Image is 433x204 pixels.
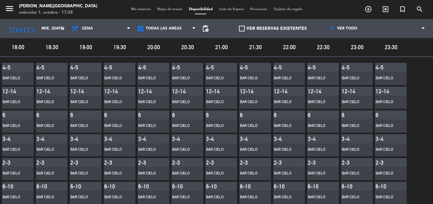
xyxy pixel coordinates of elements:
[70,43,102,52] span: 19:00
[274,183,290,190] div: 6-10
[70,112,86,118] div: 6
[240,135,256,142] div: 3-4
[206,88,222,95] div: 12-14
[308,159,324,166] div: 2-3
[36,64,52,71] div: 4-5
[342,147,364,153] div: Bar Cielo
[36,43,68,52] span: 18:30
[104,75,126,82] div: Bar Cielo
[206,135,222,142] div: 3-4
[375,43,407,52] span: 23:30
[70,64,86,71] div: 4-5
[138,64,154,71] div: 4-5
[240,183,256,190] div: 6-10
[376,135,391,142] div: 3-4
[274,99,296,105] div: Bar Cielo
[342,159,358,166] div: 2-3
[3,183,18,190] div: 6-10
[341,43,373,52] span: 23:00
[308,183,324,190] div: 6-10
[205,43,237,52] span: 21:00
[274,112,290,118] div: 6
[138,112,154,118] div: 6
[3,194,25,201] div: Bar Cielo
[172,183,188,190] div: 6-10
[70,194,93,201] div: Bar Cielo
[342,88,358,95] div: 12-14
[376,99,398,105] div: Bar Cielo
[376,88,391,95] div: 12-14
[274,64,290,71] div: 4-5
[240,170,262,177] div: Bar Cielo
[376,64,391,71] div: 4-5
[138,147,160,153] div: Bar Cielo
[104,88,120,95] div: 12-14
[206,75,228,82] div: Bar Cielo
[376,170,398,177] div: Bar Cielo
[239,25,307,32] label: VER RESERVAS EXISTENTES
[376,147,398,153] div: Bar Cielo
[36,135,52,142] div: 3-4
[308,147,330,153] div: Bar Cielo
[104,147,126,153] div: Bar Cielo
[186,8,216,11] span: Disponibilidad
[376,112,391,118] div: 6
[376,183,391,190] div: 6-10
[3,88,18,95] div: 12-14
[206,147,228,153] div: Bar Cielo
[240,99,262,105] div: Bar Cielo
[172,64,188,71] div: 4-5
[3,64,18,71] div: 4-5
[104,123,126,129] div: Bar Cielo
[240,147,262,153] div: Bar Cielo
[70,75,93,82] div: Bar Cielo
[376,123,398,129] div: Bar Cielo
[171,43,204,52] span: 20:30
[247,8,270,11] span: Pre-acceso
[36,183,52,190] div: 6-10
[104,170,126,177] div: Bar Cielo
[59,25,67,32] i: arrow_drop_down
[104,194,126,201] div: Bar Cielo
[70,88,86,95] div: 12-14
[240,64,256,71] div: 4-5
[216,8,247,11] span: Lista de Espera
[172,88,188,95] div: 12-14
[376,75,398,82] div: Bar Cielo
[36,159,52,166] div: 2-3
[128,8,154,11] span: Mis reservas
[104,43,136,52] span: 19:30
[308,64,324,71] div: 4-5
[19,10,97,16] div: miércoles 1. octubre - 17:38
[202,25,209,32] span: pending_actions
[2,43,34,52] span: 18:00
[240,194,262,201] div: Bar Cielo
[5,4,14,16] button: menu
[206,159,222,166] div: 2-3
[70,170,93,177] div: Bar Cielo
[138,99,160,105] div: Bar Cielo
[274,135,290,142] div: 3-4
[36,99,59,105] div: Bar Cielo
[337,26,357,31] span: VER TODO
[206,99,228,105] div: Bar Cielo
[36,147,59,153] div: Bar Cielo
[274,147,296,153] div: Bar Cielo
[342,183,358,190] div: 6-10
[342,170,364,177] div: Bar Cielo
[342,135,358,142] div: 3-4
[308,75,330,82] div: Bar Cielo
[172,75,194,82] div: Bar Cielo
[240,112,256,118] div: 6
[342,194,364,201] div: Bar Cielo
[240,159,256,166] div: 2-3
[240,75,262,82] div: Bar Cielo
[3,99,25,105] div: Bar Cielo
[274,88,290,95] div: 12-14
[342,112,358,118] div: 6
[382,5,389,13] i: exit_to_app
[172,112,188,118] div: 6
[274,170,296,177] div: Bar Cielo
[172,99,194,105] div: Bar Cielo
[3,159,18,166] div: 2-3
